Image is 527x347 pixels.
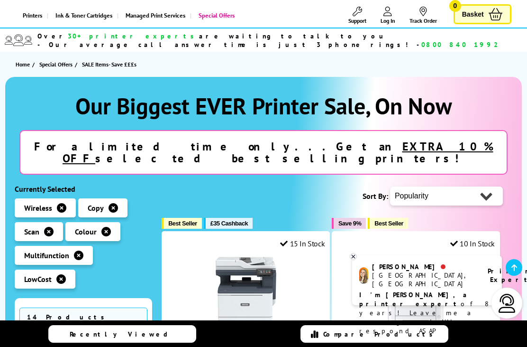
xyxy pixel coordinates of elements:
span: Recently Viewed [70,330,177,338]
span: Log In [381,17,395,24]
span: Support [348,17,366,24]
button: Best Seller [162,218,202,229]
img: user-headset-light.svg [498,294,517,313]
span: Best Seller [168,220,197,227]
a: Managed Print Services [117,3,190,28]
span: 0800 840 1992 [421,40,500,49]
a: Xerox C325 [210,319,282,328]
span: Sort By: [363,191,388,201]
h1: Our Biggest EVER Printer Sale, On Now [15,91,512,121]
a: Basket 0 [454,4,511,25]
span: Multifunction [24,251,69,260]
div: [PERSON_NAME] [372,263,476,271]
span: Wireless [24,203,52,213]
a: Printers [16,3,47,28]
img: amy-livechat.png [359,267,368,284]
b: I'm [PERSON_NAME], a printer expert [359,291,470,308]
div: 10 In Stock [450,239,495,248]
span: LowCost [24,274,52,284]
a: Compare Products [300,325,448,343]
div: 15 In Stock [280,239,325,248]
button: £35 Cashback [204,218,253,229]
div: Currently Selected [15,184,152,194]
a: Log In [381,7,395,24]
p: of 8 years! Leave me a message and I'll respond ASAP [359,291,495,336]
span: Colour [75,227,97,236]
a: Ink & Toner Cartridges [47,3,117,28]
u: EXTRA 10% OFF [63,139,493,166]
span: 14 Products Found [19,308,147,335]
span: Ink & Toner Cartridges [55,3,112,28]
span: SALE Items- Save £££s [82,61,136,68]
span: Best Seller [374,220,403,227]
div: [GEOGRAPHIC_DATA], [GEOGRAPHIC_DATA] [372,271,476,288]
span: Save 9% [338,220,361,227]
button: Save 9% [332,218,366,229]
a: Recently Viewed [48,325,196,343]
span: Scan [24,227,39,236]
span: Special Offers [39,59,73,69]
button: Best Seller [368,218,408,229]
a: Special Offers [39,59,75,69]
img: Xerox C325 [210,255,282,327]
span: Copy [88,203,104,213]
strong: For a limited time only...Get an selected best selling printers! [34,139,493,166]
span: 30+ printer experts [68,32,199,40]
span: Basket [462,8,484,21]
a: Special Offers [190,3,239,28]
span: £35 Cashback [210,220,248,227]
span: Compare Products [323,330,438,338]
a: Home [16,59,32,69]
a: Support [348,7,366,24]
span: Over are waiting to talk to you [37,32,388,40]
span: - Our average call answer time is just 3 phone rings! - [37,40,500,49]
a: Track Order [409,7,437,24]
